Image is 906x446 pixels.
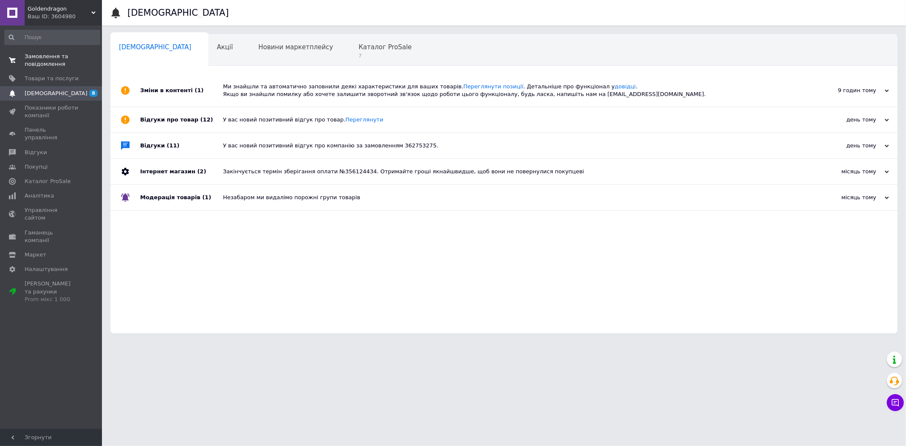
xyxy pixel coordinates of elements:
div: Незабаром ми видалімо порожні групи товарів [223,194,804,201]
div: Закінчується термін зберігання оплати №356124434. Отримайте гроші якнайшвидше, щоб вони не поверн... [223,168,804,175]
span: Показники роботи компанії [25,104,79,119]
span: [DEMOGRAPHIC_DATA] [119,43,192,51]
span: [DEMOGRAPHIC_DATA] [25,90,87,97]
span: [PERSON_NAME] та рахунки [25,280,79,303]
span: (12) [200,116,213,123]
div: 9 годин тому [804,87,889,94]
span: Каталог ProSale [358,43,412,51]
div: Ми знайшли та автоматично заповнили деякі характеристики для ваших товарів. . Детальніше про функ... [223,83,804,98]
div: Модерація товарів [140,185,223,210]
span: (1) [195,87,203,93]
div: місяць тому [804,168,889,175]
span: (1) [202,194,211,200]
div: Зміни в контенті [140,74,223,107]
span: Покупці [25,163,48,171]
div: місяць тому [804,194,889,201]
div: У вас новий позитивний відгук про компанію за замовленням 362753275. [223,142,804,150]
div: день тому [804,116,889,124]
span: Замовлення та повідомлення [25,53,79,68]
span: Гаманець компанії [25,229,79,244]
a: Переглянути [345,116,383,123]
span: 7 [358,53,412,59]
div: день тому [804,142,889,150]
h1: [DEMOGRAPHIC_DATA] [127,8,229,18]
span: Каталог ProSale [25,178,71,185]
span: Маркет [25,251,46,259]
span: Відгуки [25,149,47,156]
span: Новини маркетплейсу [258,43,333,51]
span: Налаштування [25,265,68,273]
div: Prom мікс 1 000 [25,296,79,303]
div: Інтернет магазин [140,159,223,184]
span: Товари та послуги [25,75,79,82]
span: Аналітика [25,192,54,200]
span: Goldendragon [28,5,91,13]
span: (2) [197,168,206,175]
div: Ваш ID: 3604980 [28,13,102,20]
span: Панель управління [25,126,79,141]
div: Відгуки [140,133,223,158]
span: 8 [89,90,98,97]
span: Акції [217,43,233,51]
div: У вас новий позитивний відгук про товар. [223,116,804,124]
div: Відгуки про товар [140,107,223,133]
button: Чат з покупцем [887,394,904,411]
span: (11) [167,142,180,149]
span: Управління сайтом [25,206,79,222]
input: Пошук [4,30,100,45]
a: довідці [615,83,636,90]
a: Переглянути позиції [463,83,523,90]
